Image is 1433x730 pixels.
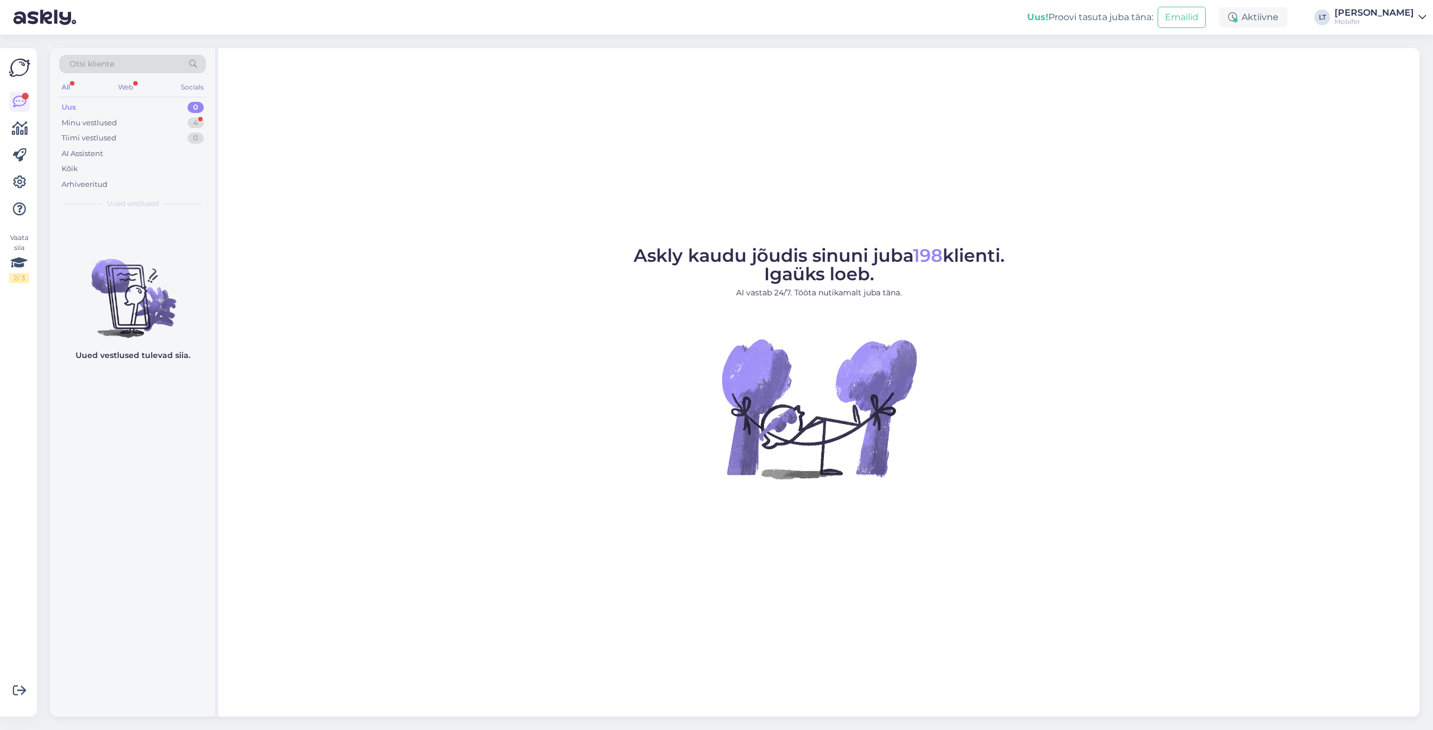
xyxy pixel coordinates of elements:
[634,287,1005,299] p: AI vastab 24/7. Tööta nutikamalt juba täna.
[634,244,1005,285] span: Askly kaudu jõudis sinuni juba klienti. Igaüks loeb.
[1027,12,1048,22] b: Uus!
[116,80,135,95] div: Web
[913,244,943,266] span: 198
[62,148,103,159] div: AI Assistent
[188,133,204,144] div: 0
[69,58,114,70] span: Otsi kliente
[62,163,78,175] div: Kõik
[50,239,215,340] img: No chats
[1334,8,1414,17] div: [PERSON_NAME]
[1219,7,1287,27] div: Aktiivne
[1334,17,1414,26] div: Mobifer
[1158,7,1206,28] button: Emailid
[9,57,30,78] img: Askly Logo
[718,308,920,509] img: No Chat active
[62,133,116,144] div: Tiimi vestlused
[179,80,206,95] div: Socials
[76,350,190,361] p: Uued vestlused tulevad siia.
[1334,8,1426,26] a: [PERSON_NAME]Mobifer
[62,102,76,113] div: Uus
[9,233,29,283] div: Vaata siia
[9,273,29,283] div: 2 / 3
[62,117,117,129] div: Minu vestlused
[107,199,159,209] span: Uued vestlused
[188,117,204,129] div: 4
[1314,10,1330,25] div: LT
[59,80,72,95] div: All
[1027,11,1153,24] div: Proovi tasuta juba täna:
[188,102,204,113] div: 0
[62,179,107,190] div: Arhiveeritud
